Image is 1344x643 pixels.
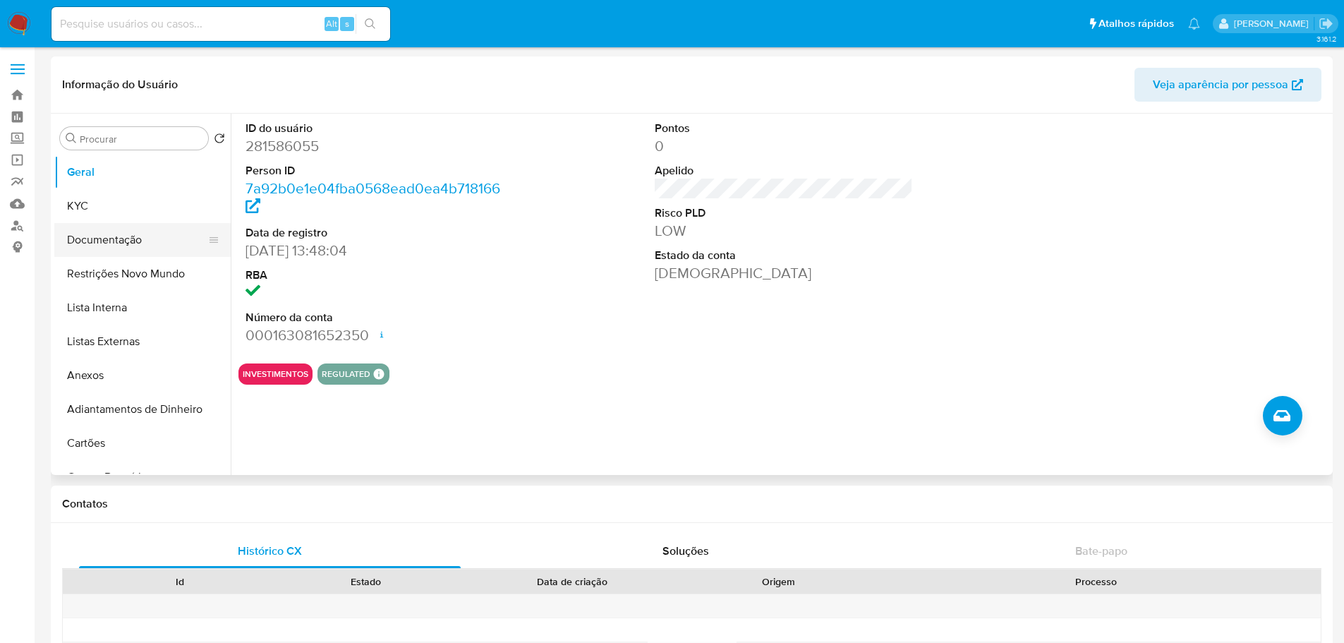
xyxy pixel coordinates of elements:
[246,325,504,345] dd: 000163081652350
[696,575,861,589] div: Origem
[1075,543,1127,559] span: Bate-papo
[246,225,504,241] dt: Data de registro
[655,163,914,179] dt: Apelido
[246,241,504,260] dd: [DATE] 13:48:04
[655,248,914,263] dt: Estado da conta
[54,223,219,257] button: Documentação
[1134,68,1321,102] button: Veja aparência por pessoa
[655,263,914,283] dd: [DEMOGRAPHIC_DATA]
[356,14,385,34] button: search-icon
[52,15,390,33] input: Pesquise usuários ou casos...
[1153,68,1288,102] span: Veja aparência por pessoa
[1319,16,1333,31] a: Sair
[66,133,77,144] button: Procurar
[1234,17,1314,30] p: lucas.portella@mercadolivre.com
[246,136,504,156] dd: 281586055
[246,268,504,283] dt: RBA
[655,121,914,136] dt: Pontos
[62,78,178,92] h1: Informação do Usuário
[881,575,1311,589] div: Processo
[246,310,504,325] dt: Número da conta
[54,426,231,460] button: Cartões
[655,221,914,241] dd: LOW
[54,325,231,359] button: Listas Externas
[246,163,504,179] dt: Person ID
[97,575,263,589] div: Id
[54,155,231,189] button: Geral
[54,392,231,426] button: Adiantamentos de Dinheiro
[1098,16,1174,31] span: Atalhos rápidos
[1188,18,1200,30] a: Notificações
[655,136,914,156] dd: 0
[326,17,337,30] span: Alt
[214,133,225,148] button: Retornar ao pedido padrão
[283,575,449,589] div: Estado
[345,17,349,30] span: s
[468,575,676,589] div: Data de criação
[54,359,231,392] button: Anexos
[54,291,231,325] button: Lista Interna
[662,543,709,559] span: Soluções
[80,133,202,145] input: Procurar
[246,178,500,218] a: 7a92b0e1e04fba0568ead0ea4b718166
[238,543,302,559] span: Histórico CX
[62,497,1321,511] h1: Contatos
[54,189,231,223] button: KYC
[655,205,914,221] dt: Risco PLD
[54,460,231,494] button: Contas Bancárias
[54,257,231,291] button: Restrições Novo Mundo
[246,121,504,136] dt: ID do usuário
